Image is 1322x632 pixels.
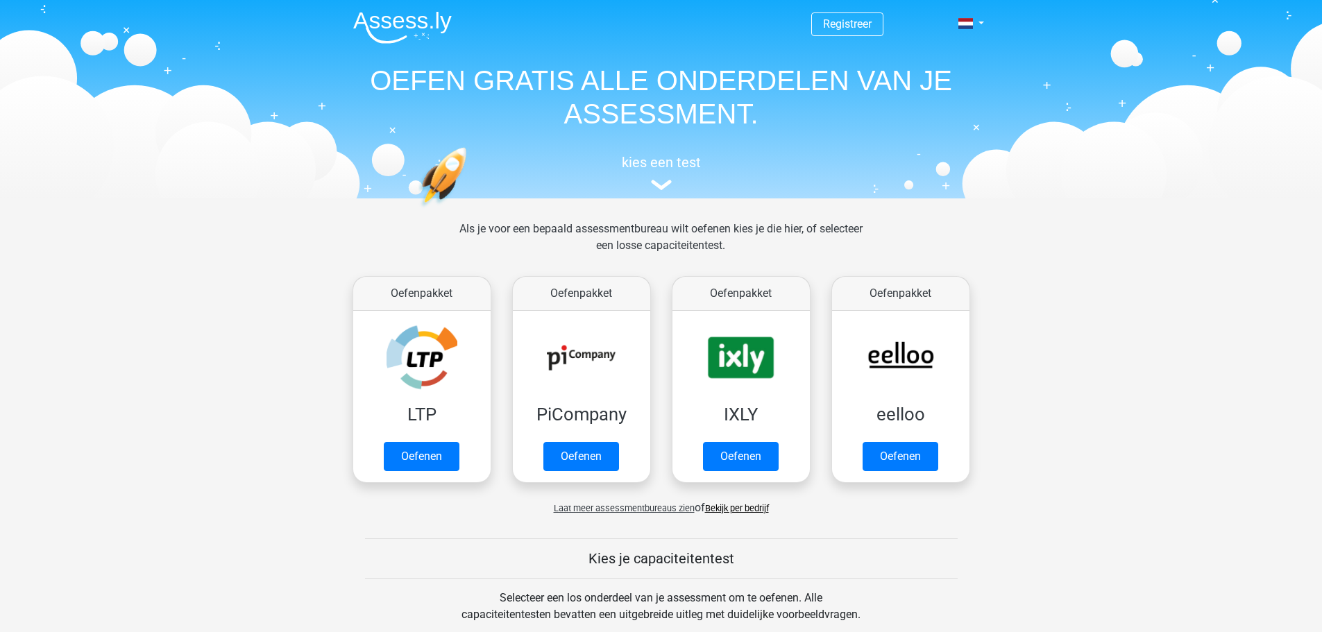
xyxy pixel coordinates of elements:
[651,180,672,190] img: assessment
[823,17,872,31] a: Registreer
[342,488,981,516] div: of
[448,221,874,271] div: Als je voor een bepaald assessmentbureau wilt oefenen kies je die hier, of selecteer een losse ca...
[863,442,938,471] a: Oefenen
[342,64,981,130] h1: OEFEN GRATIS ALLE ONDERDELEN VAN JE ASSESSMENT.
[543,442,619,471] a: Oefenen
[554,503,695,513] span: Laat meer assessmentbureaus zien
[353,11,452,44] img: Assessly
[365,550,958,567] h5: Kies je capaciteitentest
[342,154,981,171] h5: kies een test
[705,503,769,513] a: Bekijk per bedrijf
[703,442,779,471] a: Oefenen
[342,154,981,191] a: kies een test
[384,442,459,471] a: Oefenen
[418,147,520,273] img: oefenen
